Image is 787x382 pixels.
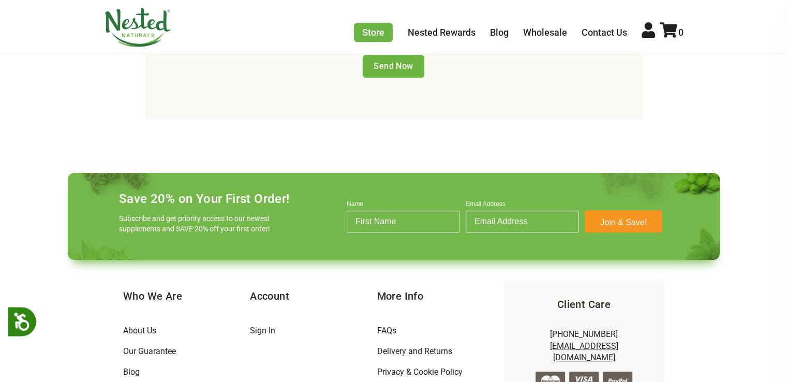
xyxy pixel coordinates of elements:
[123,289,250,303] h5: Who We Are
[490,27,509,38] a: Blog
[377,367,462,377] a: Privacy & Cookie Policy
[660,27,684,38] a: 0
[550,341,618,362] a: [EMAIL_ADDRESS][DOMAIN_NAME]
[250,326,275,335] a: Sign In
[119,213,274,234] p: Subscribe and get priority access to our newest supplements and SAVE 20% off your first order!
[119,192,290,206] h4: Save 20% on Your First Order!
[347,211,459,232] input: First Name
[377,326,396,335] a: FAQs
[123,367,140,377] a: Blog
[523,27,567,38] a: Wholesale
[347,200,459,211] label: Name
[123,346,176,356] a: Our Guarantee
[678,27,684,38] span: 0
[466,211,578,232] input: Email Address
[354,23,393,42] a: Store
[521,297,647,312] h5: Client Care
[104,8,171,47] img: Nested Naturals
[408,27,476,38] a: Nested Rewards
[123,326,156,335] a: About Us
[377,346,452,356] a: Delivery and Returns
[377,289,503,303] h5: More Info
[250,289,377,303] h5: Account
[582,27,627,38] a: Contact Us
[466,200,578,211] label: Email Address
[550,329,618,339] a: [PHONE_NUMBER]
[363,55,424,78] input: Send Now
[585,210,662,232] button: Join & Save!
